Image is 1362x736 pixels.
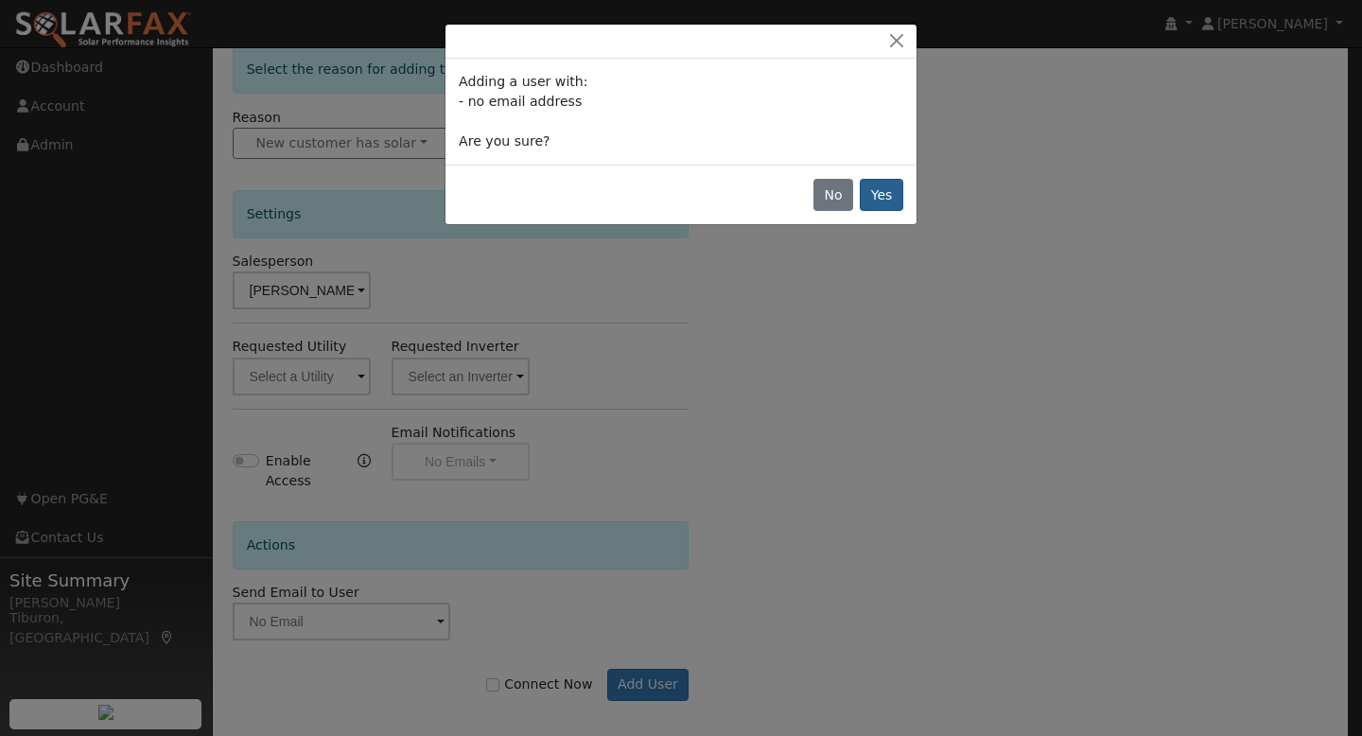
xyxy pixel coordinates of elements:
button: Yes [860,179,903,211]
button: No [813,179,853,211]
span: Adding a user with: [459,74,587,89]
span: Are you sure? [459,133,550,149]
button: Close [883,31,910,51]
span: - no email address [459,94,582,109]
